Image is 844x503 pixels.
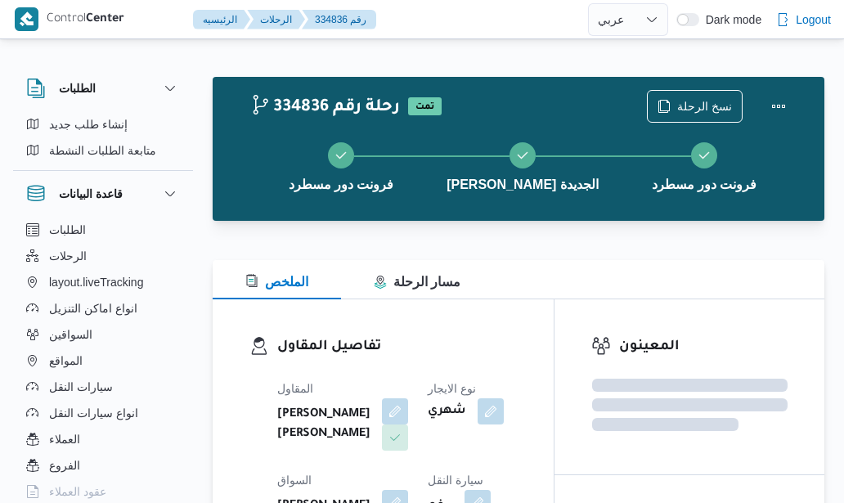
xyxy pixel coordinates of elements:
span: نوع الايجار [428,382,476,395]
button: فرونت دور مسطرد [250,123,432,208]
button: Logout [770,3,837,36]
span: انواع سيارات النقل [49,403,138,423]
button: الطلبات [26,79,180,98]
span: متابعة الطلبات النشطة [49,141,156,160]
button: 334836 رقم [302,10,376,29]
span: [PERSON_NAME] الجديدة [447,175,599,195]
span: الملخص [245,275,308,289]
svg: Step 3 is complete [698,149,711,162]
span: layout.liveTracking [49,272,143,292]
button: الطلبات [20,217,186,243]
h3: تفاصيل المقاول [277,336,517,358]
button: انواع سيارات النقل [20,400,186,426]
button: Actions [762,90,795,123]
h3: المعينون [619,336,788,358]
span: الرحلات [49,246,87,266]
span: المقاول [277,382,313,395]
button: layout.liveTracking [20,269,186,295]
button: العملاء [20,426,186,452]
button: المواقع [20,348,186,374]
span: نسخ الرحلة [677,97,732,116]
b: Center [86,13,124,26]
button: سيارات النقل [20,374,186,400]
span: سيارة النقل [428,474,483,487]
span: Logout [796,10,831,29]
img: X8yXhbKr1z7QwAAAABJRU5ErkJggg== [15,7,38,31]
span: المواقع [49,351,83,371]
span: السواقين [49,325,92,344]
span: تمت [408,97,442,115]
button: الفروع [20,452,186,478]
span: الفروع [49,456,80,475]
span: مسار الرحلة [374,275,460,289]
span: إنشاء طلب جديد [49,115,128,134]
b: شهري [428,402,466,421]
span: عقود العملاء [49,482,106,501]
h3: قاعدة البيانات [59,184,123,204]
svg: Step 2 is complete [516,149,529,162]
button: الرئيسيه [193,10,250,29]
span: السواق [277,474,312,487]
h2: 334836 رحلة رقم [250,97,400,119]
button: الرحلات [20,243,186,269]
svg: Step 1 is complete [334,149,348,162]
div: الطلبات [13,111,193,170]
button: نسخ الرحلة [647,90,743,123]
button: قاعدة البيانات [26,184,180,204]
button: السواقين [20,321,186,348]
button: فرونت دور مسطرد [613,123,795,208]
b: [PERSON_NAME] [PERSON_NAME] [277,405,370,444]
span: العملاء [49,429,80,449]
button: متابعة الطلبات النشطة [20,137,186,164]
span: الطلبات [49,220,86,240]
b: تمت [415,102,434,112]
span: سيارات النقل [49,377,113,397]
h3: الطلبات [59,79,96,98]
span: انواع اماكن التنزيل [49,299,137,318]
button: الرحلات [247,10,305,29]
button: إنشاء طلب جديد [20,111,186,137]
span: Dark mode [699,13,761,26]
button: [PERSON_NAME] الجديدة [432,123,613,208]
span: فرونت دور مسطرد [652,175,757,195]
span: فرونت دور مسطرد [289,175,394,195]
button: انواع اماكن التنزيل [20,295,186,321]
